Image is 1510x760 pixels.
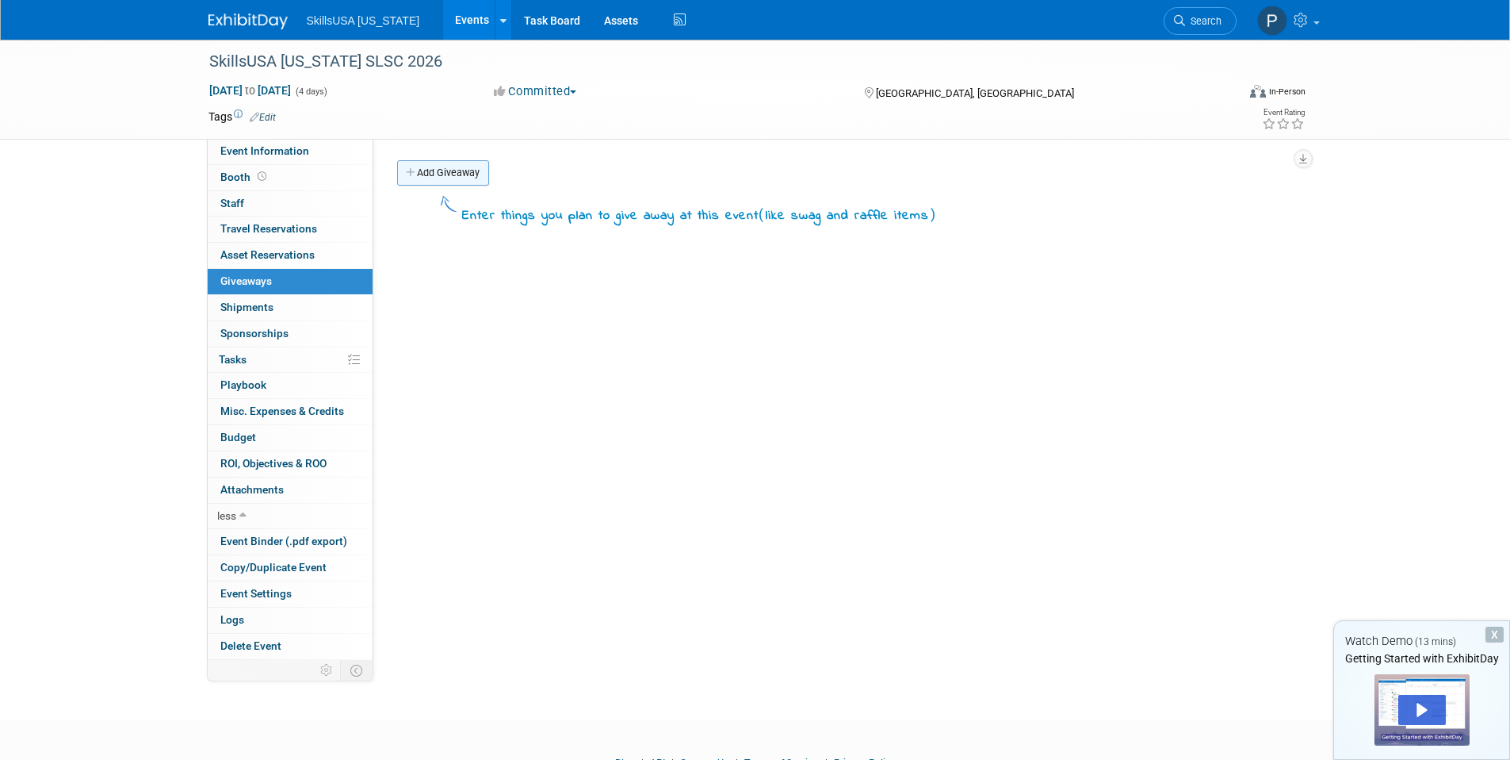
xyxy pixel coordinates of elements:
span: Shipments [220,301,273,313]
a: ROI, Objectives & ROO [208,451,373,477]
span: Staff [220,197,244,209]
a: Add Giveaway [397,160,489,186]
span: Event Settings [220,587,292,600]
span: Playbook [220,378,266,391]
div: Getting Started with ExhibitDay [1334,651,1509,666]
span: Travel Reservations [220,222,317,235]
span: Event Information [220,144,309,157]
a: Search [1164,7,1237,35]
span: less [217,509,236,522]
a: Shipments [208,295,373,321]
a: Logs [208,608,373,633]
button: Committed [488,83,583,100]
a: Staff [208,191,373,217]
td: Tags [208,109,276,125]
span: SkillsUSA [US_STATE] [307,14,420,27]
span: Search [1185,15,1221,27]
div: In-Person [1268,86,1305,98]
a: Edit [250,112,276,123]
div: Watch Demo [1334,633,1509,650]
span: ) [929,206,936,222]
a: Sponsorships [208,321,373,347]
span: Misc. Expenses & Credits [220,405,344,417]
a: Event Settings [208,582,373,607]
a: Tasks [208,347,373,373]
img: Peyton Andre [1257,6,1287,36]
span: Event Binder (.pdf export) [220,535,347,547]
span: to [243,84,258,97]
img: ExhibitDay [208,13,288,29]
a: Copy/Duplicate Event [208,555,373,581]
a: Giveaways [208,269,373,294]
span: (13 mins) [1415,636,1456,647]
span: Copy/Duplicate Event [220,561,327,574]
div: SkillsUSA [US_STATE] SLSC 2026 [204,48,1213,76]
a: Attachments [208,478,373,503]
a: Asset Reservations [208,243,373,268]
a: Event Binder (.pdf export) [208,529,373,555]
span: Logs [220,613,244,626]
span: ( [759,206,766,222]
a: less [208,504,373,529]
span: Attachments [220,483,284,496]
a: Booth [208,165,373,190]
td: Personalize Event Tab Strip [313,660,341,681]
span: Budget [220,431,256,443]
span: Asset Reservations [220,248,315,261]
div: Event Rating [1262,109,1305,117]
a: Event Information [208,139,373,164]
span: [GEOGRAPHIC_DATA], [GEOGRAPHIC_DATA] [876,87,1074,99]
a: Budget [208,425,373,451]
div: Event Format [1143,83,1306,106]
div: Dismiss [1485,627,1504,643]
a: Travel Reservations [208,217,373,242]
td: Toggle Event Tabs [340,660,373,681]
span: (4 days) [294,86,327,97]
div: Play [1398,695,1446,725]
a: Delete Event [208,634,373,659]
img: Format-Inperson.png [1250,85,1266,98]
span: Delete Event [220,639,281,652]
div: Enter things you plan to give away at this event like swag and raffle items [462,205,936,226]
span: Sponsorships [220,327,289,340]
span: Tasks [219,353,247,366]
span: Booth not reserved yet [254,171,270,182]
span: [DATE] [DATE] [208,83,292,98]
a: Playbook [208,373,373,398]
span: Giveaways [220,274,272,287]
a: Misc. Expenses & Credits [208,399,373,424]
span: Booth [220,171,270,183]
span: ROI, Objectives & ROO [220,457,327,470]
